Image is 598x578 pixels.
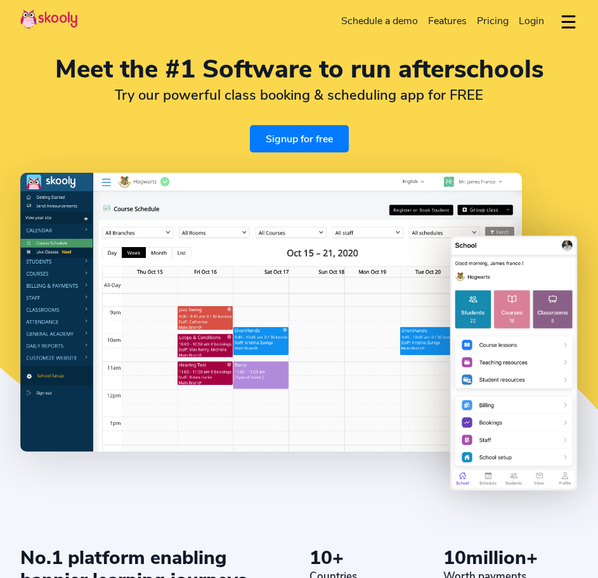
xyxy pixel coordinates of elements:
a: Pricing [472,11,514,31]
button: dropdown menu [559,8,578,37]
h2: Try our powerful class booking & scheduling app for FREE [20,86,578,105]
img: Meet the #1 Software to run afterschools - Desktop [20,173,522,452]
img: Meet the #1 Software to run afterschools - Mobile [450,234,578,492]
a: Schedule a demo [336,11,423,31]
img: Skooly [20,9,77,29]
h1: Meet the #1 Software to run afterschools [20,56,578,83]
a: Features [423,11,472,31]
span: Login [519,14,544,28]
a: Login [514,11,549,31]
span: Pricing [477,14,509,28]
a: Signup for free [250,125,349,152]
